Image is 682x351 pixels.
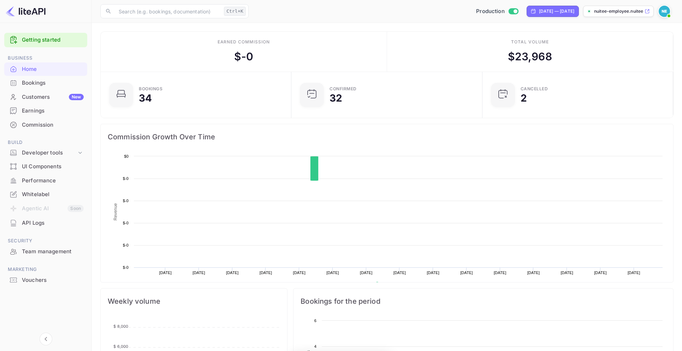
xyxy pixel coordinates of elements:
img: nuitee employee [659,6,670,17]
p: nuitee-employee.nuitee... [594,8,643,14]
div: 34 [139,93,152,103]
div: Earnings [22,107,84,115]
text: $0 [124,154,129,158]
div: Developer tools [22,149,77,157]
div: Team management [22,248,84,256]
text: $-0 [123,176,129,181]
text: [DATE] [159,271,172,275]
text: [DATE] [460,271,473,275]
a: Team management [4,245,87,258]
div: $ -0 [234,49,253,65]
text: [DATE] [594,271,607,275]
a: Home [4,62,87,75]
div: Performance [4,174,87,188]
a: API Logs [4,216,87,229]
text: Revenue [113,203,118,220]
text: $-0 [123,265,129,270]
text: 6 [314,319,316,323]
div: Earnings [4,104,87,118]
span: Production [476,7,505,16]
div: Ctrl+K [224,7,246,16]
div: Team management [4,245,87,259]
input: Search (e.g. bookings, documentation) [114,4,221,18]
div: Home [22,65,84,73]
span: Weekly volume [108,296,280,307]
text: [DATE] [427,271,439,275]
text: [DATE] [561,271,573,275]
text: [DATE] [293,271,306,275]
span: Commission Growth Over Time [108,131,666,143]
div: Confirmed [330,87,357,91]
div: Developer tools [4,147,87,159]
span: Business [4,54,87,62]
div: Switch to Sandbox mode [473,7,521,16]
div: UI Components [22,163,84,171]
div: New [69,94,84,100]
a: Vouchers [4,273,87,286]
text: [DATE] [326,271,339,275]
a: Commission [4,118,87,131]
div: Whitelabel [4,188,87,201]
a: CustomersNew [4,90,87,103]
div: $ 23,968 [508,49,552,65]
a: Performance [4,174,87,187]
span: Marketing [4,266,87,273]
text: $-0 [123,243,129,247]
text: $-0 [123,199,129,203]
div: Bookings [139,87,162,91]
a: Getting started [22,36,84,44]
div: Earned commission [218,39,270,45]
span: Security [4,237,87,245]
div: Bookings [22,79,84,87]
div: Whitelabel [22,190,84,199]
span: Build [4,139,87,146]
text: [DATE] [628,271,640,275]
div: Vouchers [22,276,84,284]
img: LiteAPI logo [6,6,46,17]
text: [DATE] [494,271,506,275]
span: Bookings for the period [301,296,666,307]
text: [DATE] [360,271,373,275]
text: 4 [314,344,316,349]
div: Commission [4,118,87,132]
div: CustomersNew [4,90,87,104]
div: Total volume [511,39,549,45]
div: Bookings [4,76,87,90]
div: API Logs [22,219,84,227]
button: Collapse navigation [40,333,52,345]
div: [DATE] — [DATE] [539,8,574,14]
a: Earnings [4,104,87,117]
tspan: $ 6,000 [113,344,128,349]
tspan: $ 8,000 [113,324,128,329]
a: Whitelabel [4,188,87,201]
div: UI Components [4,160,87,174]
text: $-0 [123,221,129,225]
div: Customers [22,93,84,101]
a: Bookings [4,76,87,89]
text: [DATE] [527,271,540,275]
text: [DATE] [192,271,205,275]
div: CANCELLED [521,87,548,91]
div: 32 [330,93,342,103]
div: Commission [22,121,84,129]
div: 2 [521,93,527,103]
text: [DATE] [393,271,406,275]
div: Getting started [4,33,87,47]
text: [DATE] [260,271,272,275]
div: Performance [22,177,84,185]
text: [DATE] [226,271,239,275]
text: Revenue [382,282,400,287]
a: UI Components [4,160,87,173]
div: Click to change the date range period [527,6,579,17]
